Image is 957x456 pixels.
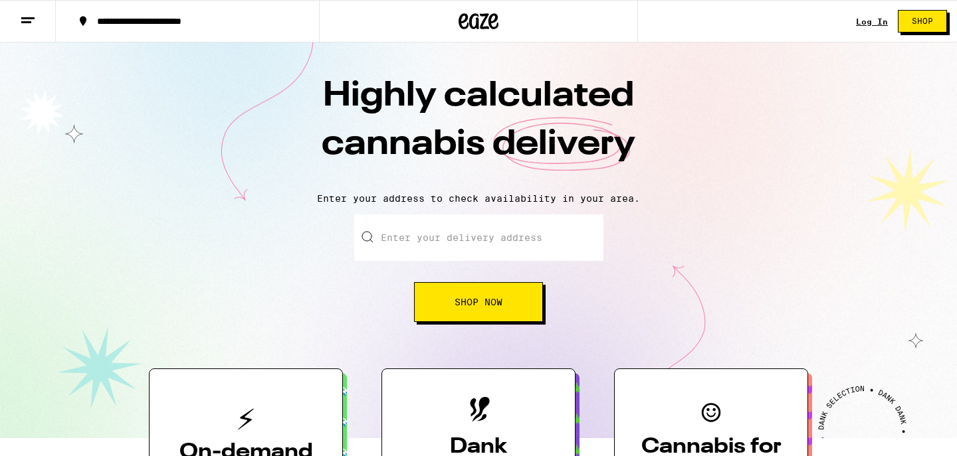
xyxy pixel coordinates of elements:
[898,10,947,33] button: Shop
[13,193,944,204] p: Enter your address to check availability in your area.
[912,17,933,25] span: Shop
[455,297,502,307] span: Shop Now
[888,10,957,33] a: Shop
[856,17,888,26] a: Log In
[414,282,543,322] button: Shop Now
[246,72,711,183] h1: Highly calculated cannabis delivery
[354,214,603,261] input: Enter your delivery address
